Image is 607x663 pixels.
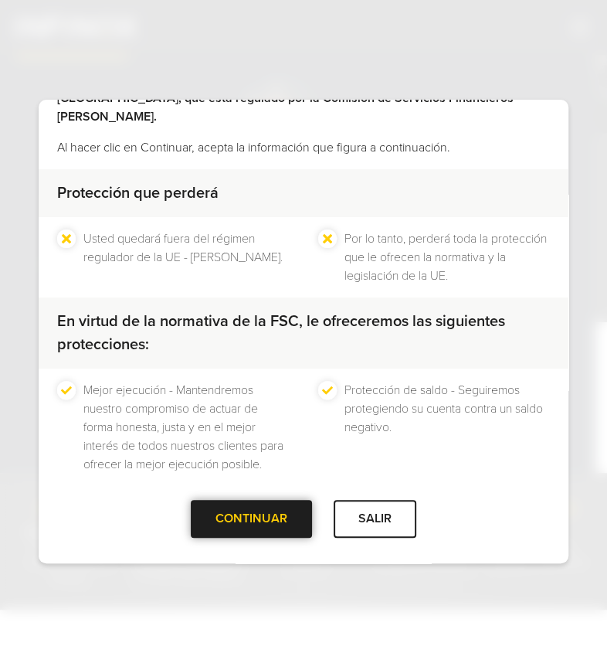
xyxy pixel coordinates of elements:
[83,381,289,474] li: Mejor ejecución - Mantendremos nuestro compromiso de actuar de forma honesta, justa y en el mejor...
[344,381,550,474] li: Protección de saldo - Seguiremos protegiendo su cuenta contra un saldo negativo.
[334,500,416,538] div: SALIR
[57,138,550,157] p: Al hacer clic en Continuar, acepta la información que figura a continuación.
[57,312,505,354] strong: En virtud de la normativa de la FSC, le ofreceremos las siguientes protecciones:
[191,500,312,538] div: CONTINUAR
[83,229,289,285] li: Usted quedará fuera del régimen regulador de la UE - [PERSON_NAME].
[344,229,550,285] li: Por lo tanto, perderá toda la protección que le ofrecen la normativa y la legislación de la UE.
[57,184,219,202] strong: Protección que perderá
